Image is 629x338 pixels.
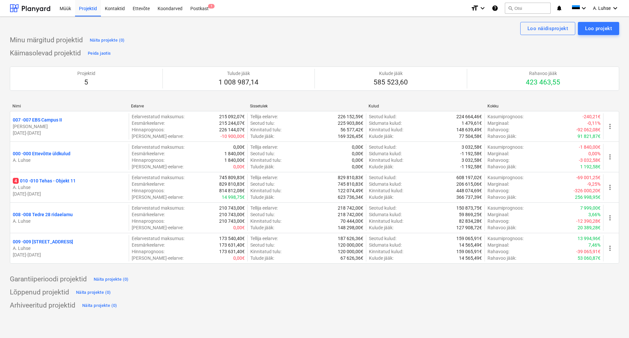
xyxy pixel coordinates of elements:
[338,113,363,120] p: 226 152,59€
[456,224,482,231] p: 127 908,72€
[487,211,509,218] p: Marginaal :
[132,255,183,261] p: [PERSON_NAME]-eelarve :
[460,163,482,170] p: -1 192,58€
[13,150,70,157] p: 000 - 000 Ettevõtte üldkulud
[369,205,396,211] p: Seotud kulud :
[250,248,281,255] p: Kinnitatud tulu :
[456,174,482,181] p: 608 197,02€
[92,274,130,285] button: Näita projekte (0)
[219,126,245,133] p: 226 144,07€
[578,133,600,140] p: 91 821,87€
[219,205,245,211] p: 210 743,00€
[580,205,600,211] p: 7 999,00€
[132,150,165,157] p: Eesmärkeelarve :
[574,187,600,194] p: -326 000,20€
[10,36,83,45] p: Minu märgitud projektid
[459,218,482,224] p: 82 834,28€
[250,211,275,218] p: Seotud tulu :
[459,133,482,140] p: 77 504,58€
[580,163,600,170] p: 1 192,58€
[578,22,619,35] button: Loo projekt
[487,235,524,242] p: Kasumiprognoos :
[606,244,614,252] span: more_vert
[338,120,363,126] p: 225 903,86€
[219,181,245,187] p: 829 810,83€
[132,224,183,231] p: [PERSON_NAME]-eelarve :
[369,120,402,126] p: Sidumata kulud :
[576,218,600,224] p: -12 390,28€
[487,255,516,261] p: Rahavoo jääk :
[250,150,275,157] p: Seotud tulu :
[132,242,165,248] p: Eesmärkeelarve :
[219,187,245,194] p: 814 812,08€
[582,113,600,120] p: -240,21€
[219,120,245,126] p: 215 244,07€
[219,235,245,242] p: 173 540,40€
[593,6,611,11] span: A. Luhse
[250,205,278,211] p: Tellija eelarve :
[487,126,509,133] p: Rahavoog :
[606,183,614,191] span: more_vert
[508,6,513,11] span: search
[10,275,87,284] p: Garantiiperioodi projektid
[132,163,183,170] p: [PERSON_NAME]-eelarve :
[578,224,600,231] p: 20 389,28€
[77,78,95,87] p: 5
[250,120,275,126] p: Seotud tulu :
[208,4,215,9] span: 1
[580,4,588,12] i: keyboard_arrow_down
[250,255,274,261] p: Tulude jääk :
[13,123,126,130] p: [PERSON_NAME]
[13,252,126,258] p: [DATE] - [DATE]
[88,35,126,46] button: Näita projekte (0)
[250,174,278,181] p: Tellija eelarve :
[86,48,112,59] button: Peida jaotis
[352,150,363,157] p: 0,00€
[596,307,629,338] div: Vestlusvidin
[13,157,126,163] p: A. Luhse
[219,211,245,218] p: 210 743,00€
[82,302,117,310] div: Näita projekte (0)
[13,245,126,252] p: A. Luhse
[220,133,245,140] p: -10 900,00€
[596,307,629,338] iframe: Chat Widget
[88,50,111,57] div: Peida jaotis
[369,235,396,242] p: Seotud kulud :
[369,113,396,120] p: Seotud kulud :
[373,70,408,77] p: Kulude jääk
[369,187,403,194] p: Kinnitatud kulud :
[222,194,245,200] p: 14 998,75€
[460,150,482,157] p: -1 192,58€
[13,178,76,184] p: 010 - 010 Tehas - Objekt 11
[250,194,274,200] p: Tulude jääk :
[13,184,126,191] p: A. Luhse
[579,144,600,150] p: -1 840,00€
[459,242,482,248] p: 14 565,49€
[132,126,164,133] p: Hinnaprognoos :
[132,144,184,150] p: Eelarvestatud maksumus :
[219,174,245,181] p: 745 809,83€
[219,242,245,248] p: 173 631,40€
[585,24,612,33] div: Loo projekt
[369,174,396,181] p: Seotud kulud :
[219,70,258,77] p: Tulude jääk
[487,157,509,163] p: Rahavoog :
[250,126,281,133] p: Kinnitatud tulu :
[456,205,482,211] p: 150 873,75€
[250,235,278,242] p: Tellija eelarve :
[338,224,363,231] p: 148 298,00€
[369,133,393,140] p: Kulude jääk :
[369,181,402,187] p: Sidumata kulud :
[219,248,245,255] p: 173 631,40€
[462,144,482,150] p: 3 032,58€
[369,242,402,248] p: Sidumata kulud :
[487,224,516,231] p: Rahavoo jääk :
[13,150,126,163] div: 000 -000 Ettevõtte üldkuludA. Luhse
[250,133,274,140] p: Tulude jääk :
[588,150,600,157] p: 0,00%
[527,24,568,33] div: Loo näidisprojekt
[13,191,126,197] p: [DATE] - [DATE]
[219,218,245,224] p: 210 743,00€
[132,211,165,218] p: Eesmärkeelarve :
[81,300,119,311] button: Näita projekte (0)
